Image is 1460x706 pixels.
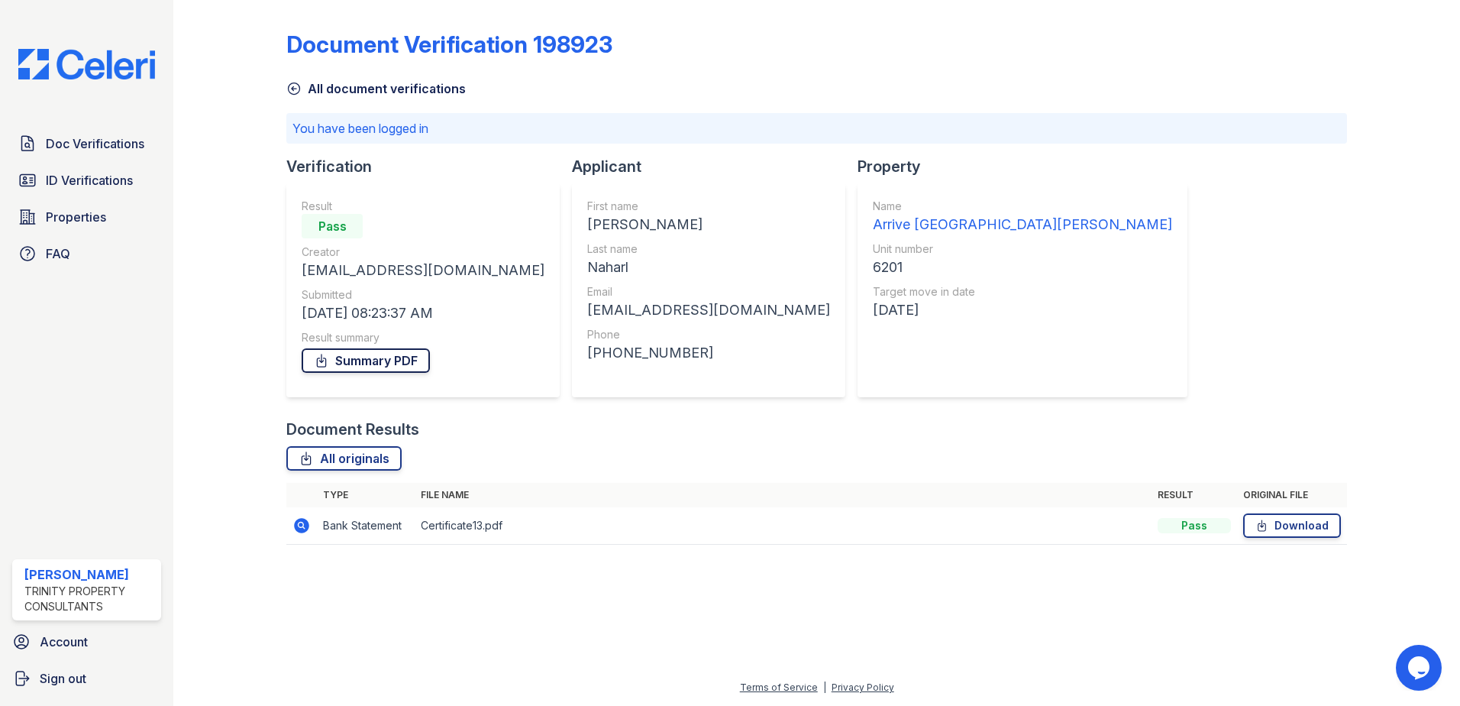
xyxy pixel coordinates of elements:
span: Sign out [40,669,86,688]
span: ID Verifications [46,171,133,189]
a: All document verifications [286,79,466,98]
div: [EMAIL_ADDRESS][DOMAIN_NAME] [302,260,544,281]
div: [PERSON_NAME] [587,214,830,235]
a: Summary PDF [302,348,430,373]
span: Doc Verifications [46,134,144,153]
div: Pass [1158,518,1231,533]
span: Account [40,633,88,651]
a: Download [1243,513,1341,538]
a: FAQ [12,238,161,269]
div: | [823,682,826,693]
div: Email [587,284,830,300]
div: Applicant [572,156,858,177]
div: Document Verification 198923 [286,31,612,58]
div: [DATE] 08:23:37 AM [302,303,544,324]
td: Certificate13.pdf [415,507,1152,545]
img: CE_Logo_Blue-a8612792a0a2168367f1c8372b55b34899dd931a85d93a1a3d3e32e68fde9ad4.png [6,49,167,79]
div: Unit number [873,241,1172,257]
a: ID Verifications [12,165,161,196]
div: [PHONE_NUMBER] [587,342,830,364]
span: Properties [46,208,106,226]
div: Verification [286,156,572,177]
a: All originals [286,446,402,471]
div: Submitted [302,287,544,303]
div: [EMAIL_ADDRESS][DOMAIN_NAME] [587,300,830,321]
a: Doc Verifications [12,128,161,159]
div: [PERSON_NAME] [24,565,155,584]
div: Phone [587,327,830,342]
p: You have been logged in [292,119,1341,138]
iframe: chat widget [1396,645,1445,691]
a: Name Arrive [GEOGRAPHIC_DATA][PERSON_NAME] [873,199,1172,235]
div: Document Results [286,419,419,440]
td: Bank Statement [317,507,415,545]
div: Property [858,156,1200,177]
a: Properties [12,202,161,232]
a: Privacy Policy [832,682,894,693]
th: Type [317,483,415,507]
th: Original file [1237,483,1347,507]
div: Result summary [302,330,544,345]
a: Account [6,627,167,657]
th: File name [415,483,1152,507]
div: Creator [302,245,544,260]
div: Pass [302,214,363,238]
div: Name [873,199,1172,214]
span: FAQ [46,245,70,263]
div: Naharl [587,257,830,278]
div: First name [587,199,830,214]
div: Last name [587,241,830,257]
div: [DATE] [873,300,1172,321]
div: 6201 [873,257,1172,278]
a: Terms of Service [740,682,818,693]
div: Arrive [GEOGRAPHIC_DATA][PERSON_NAME] [873,214,1172,235]
th: Result [1152,483,1237,507]
div: Result [302,199,544,214]
div: Target move in date [873,284,1172,300]
a: Sign out [6,663,167,694]
div: Trinity Property Consultants [24,584,155,614]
